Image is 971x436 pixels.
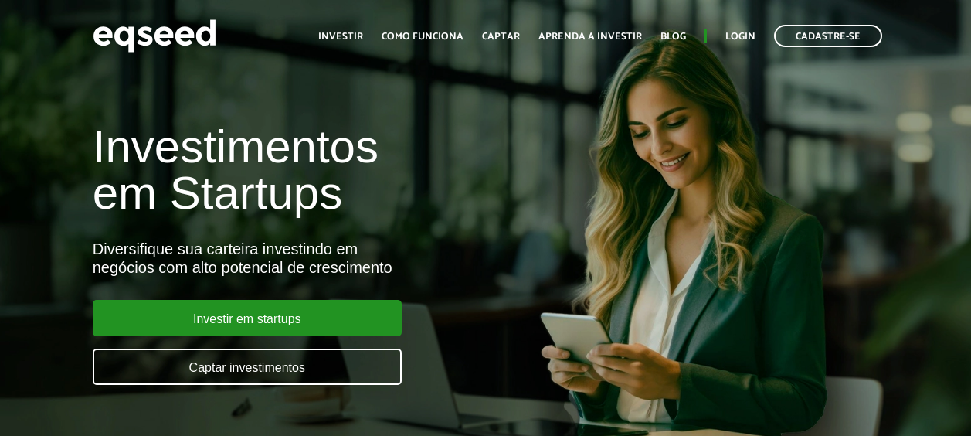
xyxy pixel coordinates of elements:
a: Cadastre-se [774,25,882,47]
img: EqSeed [93,15,216,56]
a: Blog [660,32,686,42]
a: Aprenda a investir [538,32,642,42]
div: Diversifique sua carteira investindo em negócios com alto potencial de crescimento [93,240,555,277]
h1: Investimentos em Startups [93,124,555,216]
a: Investir em startups [93,300,402,336]
a: Investir [318,32,363,42]
a: Captar [482,32,520,42]
a: Captar investimentos [93,349,402,385]
a: Como funciona [382,32,463,42]
a: Login [725,32,755,42]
